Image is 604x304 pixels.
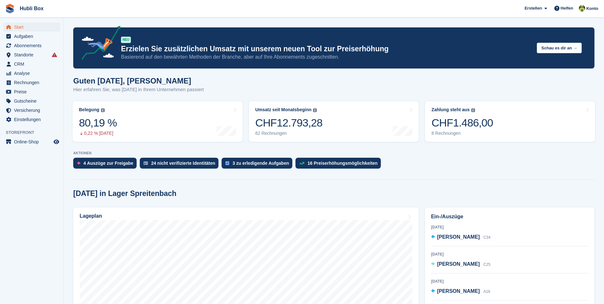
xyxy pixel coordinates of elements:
div: [DATE] [431,279,588,284]
a: 3 zu erledigende Aufgaben [222,158,295,172]
span: Konto [586,5,598,12]
button: Schau es dir an → [537,43,582,53]
img: stora-icon-8386f47178a22dfd0bd8f6a31ec36ba5ce8667c1dd55bd0f319d3a0aa187defe.svg [5,4,15,13]
span: Storefront [6,129,63,136]
span: Preise [14,87,52,96]
span: Online-Shop [14,137,52,146]
a: 16 Preiserhöhungsmöglichkeiten [295,158,384,172]
h1: Guten [DATE], [PERSON_NAME] [73,76,204,85]
div: Zahlung steht aus [431,107,470,112]
span: Standorte [14,50,52,59]
h2: Ein-/Auszüge [431,213,588,221]
span: Helfen [561,5,573,11]
a: [PERSON_NAME] A16 [431,287,490,296]
div: 3 zu erledigende Aufgaben [232,161,289,166]
a: Belegung 80,19 % 0,22 % [DATE] [73,101,243,142]
img: task-75834270c22a3079a89374b754ae025e5fb1db73e45f91037f5363f120a921f8.svg [225,161,229,165]
a: menu [3,87,60,96]
p: Basierend auf den bewährten Methoden der Branche, aber auf Ihre Abonnements zugeschnitten. [121,54,532,61]
span: Analyse [14,69,52,78]
span: C34 [483,235,490,240]
p: Hier erfahren Sie, was [DATE] in Ihrem Unternehmen passiert [73,86,204,93]
a: Hubli Box [17,3,46,14]
a: [PERSON_NAME] C34 [431,233,491,242]
a: menu [3,115,60,124]
span: [PERSON_NAME] [437,261,480,267]
div: [DATE] [431,251,588,257]
span: A16 [483,289,490,294]
span: Erstellen [524,5,542,11]
div: [DATE] [431,224,588,230]
div: 80,19 % [79,116,117,129]
span: Abonnements [14,41,52,50]
div: 0,22 % [DATE] [79,131,117,136]
div: 24 nicht verifizierte Identitäten [151,161,216,166]
div: CHF1.486,00 [431,116,493,129]
span: [PERSON_NAME] [437,234,480,240]
span: Start [14,23,52,32]
a: menu [3,32,60,41]
a: Zahlung steht aus CHF1.486,00 8 Rechnungen [425,101,595,142]
p: AKTIONEN [73,151,594,155]
div: Umsatz seit Monatsbeginn [255,107,312,112]
span: C25 [483,262,490,267]
a: menu [3,69,60,78]
div: 4 Auszüge zur Freigabe [83,161,133,166]
a: 4 Auszüge zur Freigabe [73,158,140,172]
div: Belegung [79,107,99,112]
a: menu [3,97,60,105]
div: 62 Rechnungen [255,131,323,136]
a: Umsatz seit Monatsbeginn CHF12.793,28 62 Rechnungen [249,101,419,142]
div: 16 Preiserhöhungsmöglichkeiten [308,161,378,166]
div: 8 Rechnungen [431,131,493,136]
a: Speisekarte [3,137,60,146]
p: Erzielen Sie zusätzlichen Umsatz mit unserem neuen Tool zur Preiserhöhung [121,44,532,54]
a: [PERSON_NAME] C25 [431,260,491,269]
span: CRM [14,60,52,69]
img: move_outs_to_deallocate_icon-f764333ba52eb49d3ac5e1228854f67142a1ed5810a6f6cc68b1a99e826820c5.svg [77,161,80,165]
a: 24 nicht verifizierte Identitäten [140,158,222,172]
span: Aufgaben [14,32,52,41]
div: NEU [121,37,131,43]
img: icon-info-grey-7440780725fd019a000dd9b08b2336e03edf1995a4989e88bcd33f0948082b44.svg [101,108,105,112]
span: Versicherung [14,106,52,115]
div: CHF12.793,28 [255,116,323,129]
a: menu [3,60,60,69]
a: menu [3,106,60,115]
i: Es sind Fehler bei der Synchronisierung von Smart-Einträgen aufgetreten [52,52,57,57]
h2: [DATE] in Lager Spreitenbach [73,189,176,198]
img: icon-info-grey-7440780725fd019a000dd9b08b2336e03edf1995a4989e88bcd33f0948082b44.svg [313,108,317,112]
a: menu [3,78,60,87]
a: menu [3,41,60,50]
img: Luca Space4you [579,5,585,11]
img: price_increase_opportunities-93ffe204e8149a01c8c9dc8f82e8f89637d9d84a8eef4429ea346261dce0b2c0.svg [299,162,304,165]
a: Vorschau-Shop [53,138,60,146]
h2: Lageplan [80,213,102,219]
img: verify_identity-adf6edd0f0f0b5bbfe63781bf79b02c33cf7c696d77639b501bdc392416b5a36.svg [144,161,148,165]
span: Rechnungen [14,78,52,87]
span: [PERSON_NAME] [437,288,480,294]
span: Gutscheine [14,97,52,105]
span: Einstellungen [14,115,52,124]
img: price-adjustments-announcement-icon-8257ccfd72463d97f412b2fc003d46551f7dbcb40ab6d574587a9cd5c0d94... [76,26,121,62]
a: menu [3,50,60,59]
img: icon-info-grey-7440780725fd019a000dd9b08b2336e03edf1995a4989e88bcd33f0948082b44.svg [471,108,475,112]
a: menu [3,23,60,32]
